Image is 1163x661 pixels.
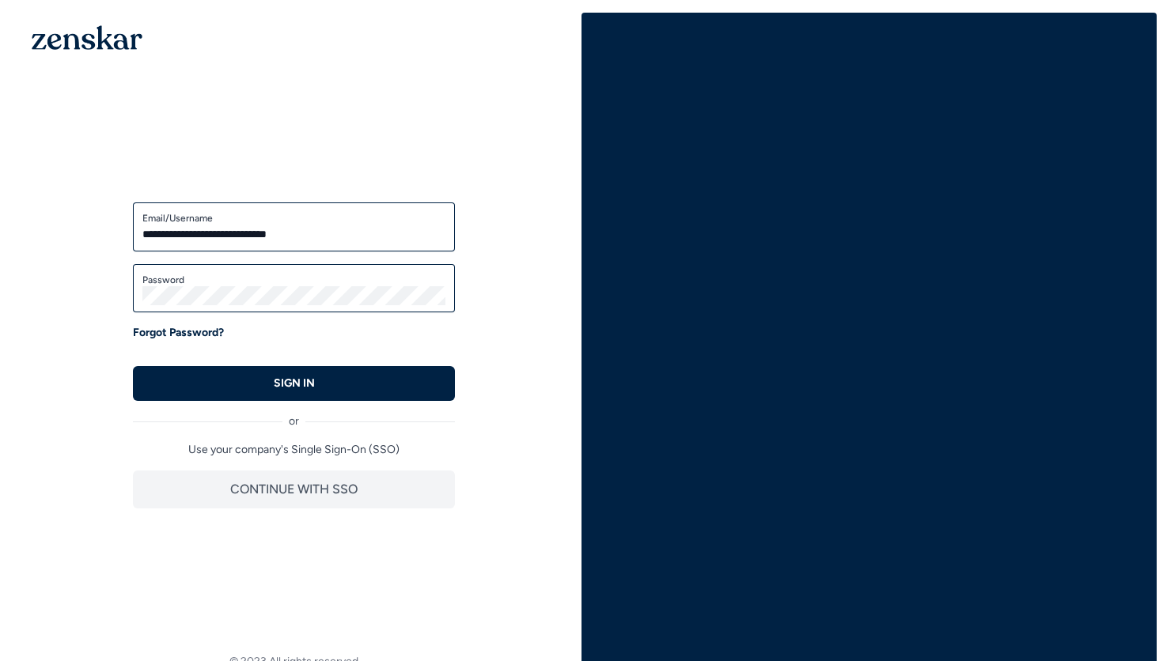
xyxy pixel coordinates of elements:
p: Use your company's Single Sign-On (SSO) [133,442,455,458]
img: 1OGAJ2xQqyY4LXKgY66KYq0eOWRCkrZdAb3gUhuVAqdWPZE9SRJmCz+oDMSn4zDLXe31Ii730ItAGKgCKgCCgCikA4Av8PJUP... [32,25,142,50]
a: Forgot Password? [133,325,224,341]
label: Password [142,274,445,286]
label: Email/Username [142,212,445,225]
button: SIGN IN [133,366,455,401]
p: SIGN IN [274,376,315,391]
button: CONTINUE WITH SSO [133,470,455,508]
div: or [133,401,455,429]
